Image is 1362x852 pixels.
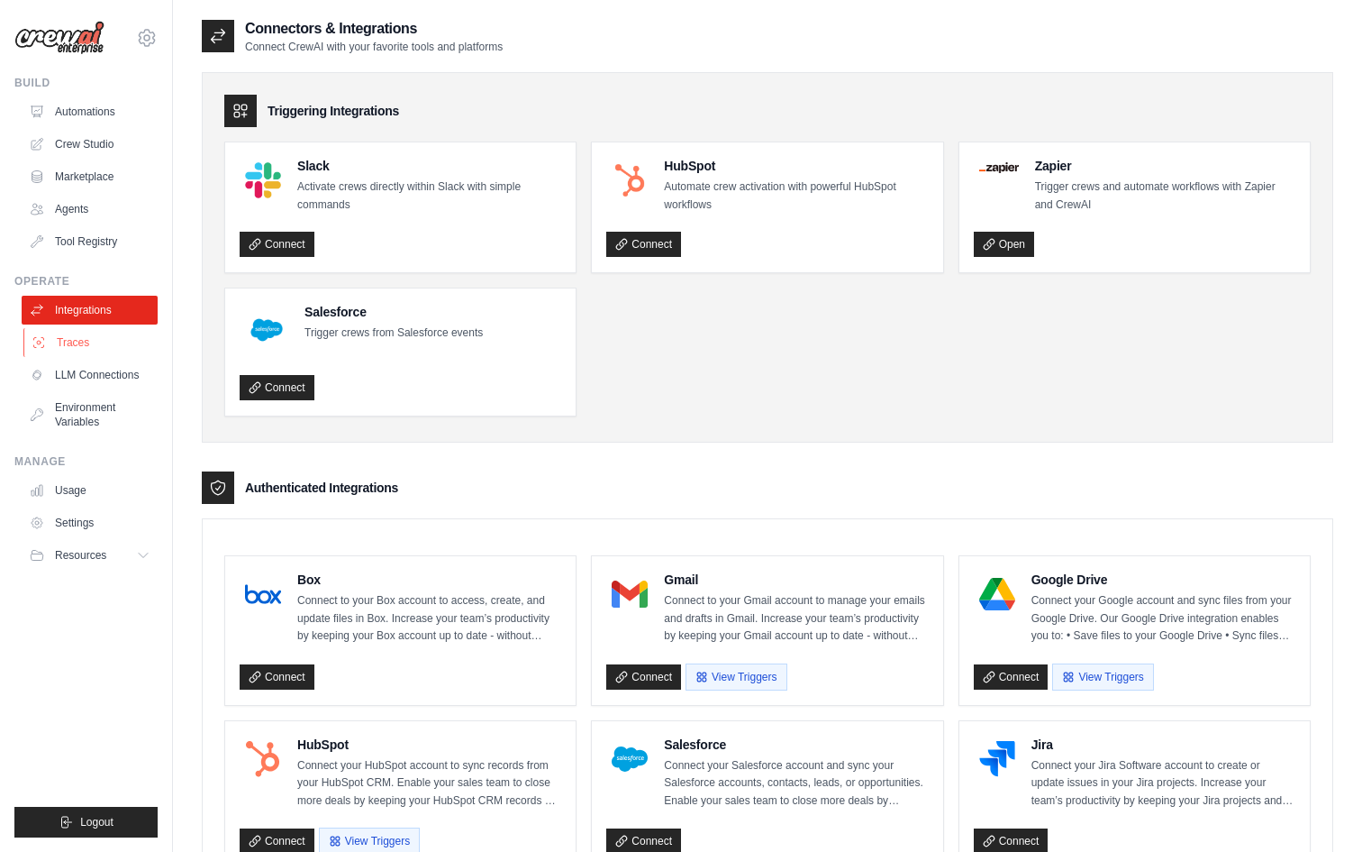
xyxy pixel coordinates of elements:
p: Trigger crews from Salesforce events [304,325,483,343]
img: Zapier Logo [979,162,1019,173]
span: Logout [80,815,113,829]
p: Automate crew activation with powerful HubSpot workflows [664,179,928,214]
h4: HubSpot [297,736,561,754]
p: Connect your Jira Software account to create or update issues in your Jira projects. Increase you... [1031,757,1295,811]
p: Connect to your Gmail account to manage your emails and drafts in Gmail. Increase your team’s pro... [664,592,928,646]
img: Salesforce Logo [612,741,648,777]
a: Connect [240,375,314,400]
img: Box Logo [245,576,281,612]
img: Slack Logo [245,162,281,198]
span: Resources [55,548,106,563]
h4: Salesforce [664,736,928,754]
a: Automations [22,97,158,126]
img: Jira Logo [979,741,1015,777]
a: Connect [606,232,681,257]
a: Connect [240,232,314,257]
a: Crew Studio [22,130,158,159]
a: Marketplace [22,162,158,191]
h3: Authenticated Integrations [245,479,398,497]
img: HubSpot Logo [245,741,281,777]
p: Connect CrewAI with your favorite tools and platforms [245,40,503,54]
h4: Slack [297,157,561,175]
button: Resources [22,541,158,570]
img: HubSpot Logo [612,162,648,198]
a: Integrations [22,296,158,325]
a: Connect [240,664,314,690]
div: Operate [14,274,158,289]
a: Agents [22,195,158,224]
h4: Zapier [1035,157,1295,175]
p: Connect your Salesforce account and sync your Salesforce accounts, contacts, leads, or opportunit... [664,757,928,811]
button: Logout [14,807,158,838]
div: Build [14,76,158,90]
p: Activate crews directly within Slack with simple commands [297,179,561,214]
a: Traces [23,328,159,357]
a: Usage [22,476,158,505]
h4: Salesforce [304,303,483,321]
a: Open [974,232,1034,257]
h4: HubSpot [664,157,928,175]
button: View Triggers [686,664,786,691]
p: Connect your Google account and sync files from your Google Drive. Our Google Drive integration e... [1031,592,1295,646]
img: Google Drive Logo [979,576,1015,612]
a: Connect [606,664,681,690]
h4: Gmail [664,571,928,589]
a: Settings [22,508,158,537]
h3: Triggering Integrations [268,102,399,120]
button: View Triggers [1052,664,1153,691]
a: LLM Connections [22,361,158,389]
img: Gmail Logo [612,576,648,612]
p: Trigger crews and automate workflows with Zapier and CrewAI [1035,179,1295,214]
p: Connect your HubSpot account to sync records from your HubSpot CRM. Enable your sales team to clo... [297,757,561,811]
div: Manage [14,454,158,469]
a: Tool Registry [22,227,158,256]
h4: Box [297,571,561,589]
a: Connect [974,664,1049,690]
h4: Jira [1031,736,1295,754]
p: Connect to your Box account to access, create, and update files in Box. Increase your team’s prod... [297,592,561,646]
a: Environment Variables [22,393,158,436]
img: Salesforce Logo [245,308,288,352]
img: Logo [14,21,104,55]
h4: Google Drive [1031,571,1295,589]
h2: Connectors & Integrations [245,18,503,40]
